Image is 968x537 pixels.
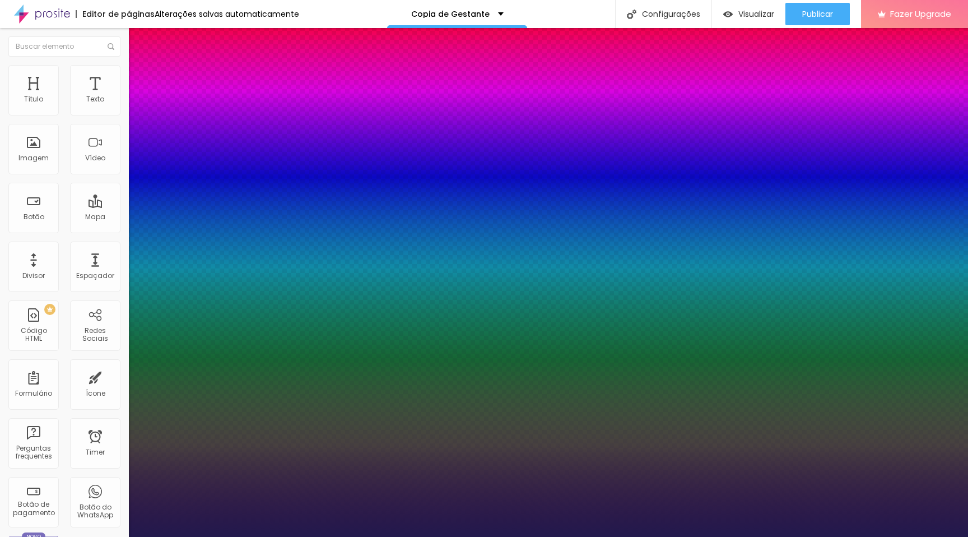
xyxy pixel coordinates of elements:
div: Botão do WhatsApp [73,503,117,520]
button: Visualizar [712,3,785,25]
div: Imagem [18,154,49,162]
div: Ícone [86,390,105,397]
div: Editor de páginas [76,10,155,18]
div: Espaçador [76,272,114,280]
div: Timer [86,448,105,456]
img: Icone [627,10,636,19]
img: Icone [108,43,114,50]
input: Buscar elemento [8,36,120,57]
div: Alterações salvas automaticamente [155,10,299,18]
div: Texto [86,95,104,103]
div: Mapa [85,213,105,221]
span: Publicar [802,10,833,18]
div: Vídeo [85,154,105,162]
div: Código HTML [11,327,55,343]
p: Copia de Gestante [411,10,490,18]
div: Título [24,95,43,103]
span: Visualizar [738,10,774,18]
div: Redes Sociais [73,327,117,343]
img: view-1.svg [723,10,733,19]
div: Botão de pagamento [11,501,55,517]
div: Perguntas frequentes [11,445,55,461]
div: Formulário [15,390,52,397]
span: Fazer Upgrade [890,9,951,18]
button: Publicar [785,3,850,25]
div: Botão [24,213,44,221]
div: Divisor [22,272,45,280]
